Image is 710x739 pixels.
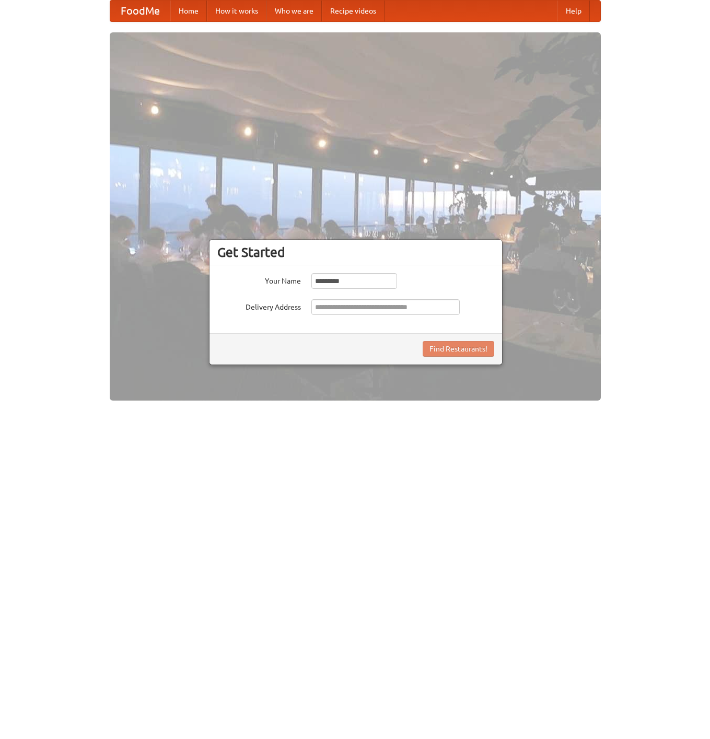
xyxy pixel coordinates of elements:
[217,244,494,260] h3: Get Started
[110,1,170,21] a: FoodMe
[217,273,301,286] label: Your Name
[266,1,322,21] a: Who we are
[207,1,266,21] a: How it works
[557,1,590,21] a: Help
[217,299,301,312] label: Delivery Address
[423,341,494,357] button: Find Restaurants!
[322,1,385,21] a: Recipe videos
[170,1,207,21] a: Home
